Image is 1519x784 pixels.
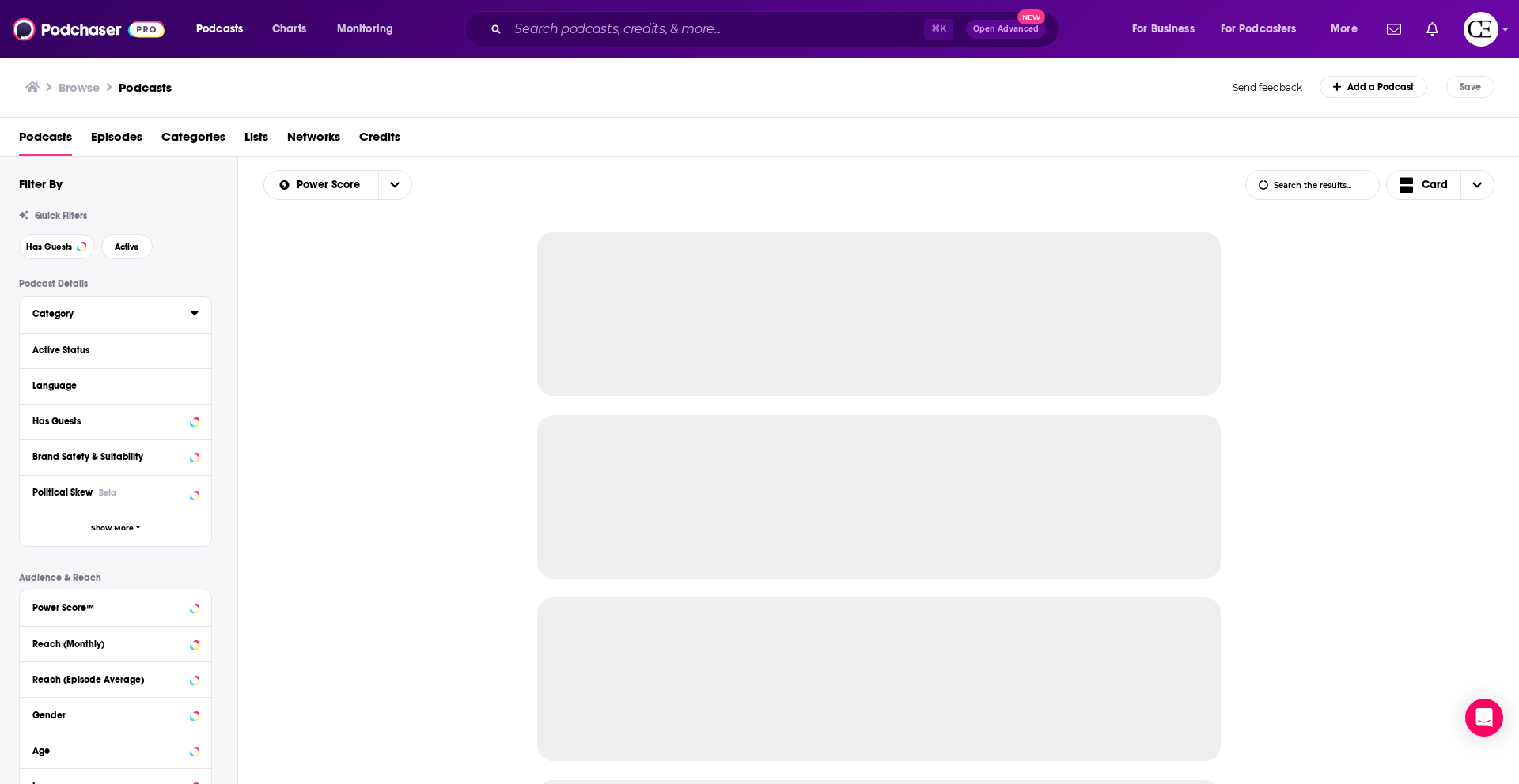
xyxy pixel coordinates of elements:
button: Show profile menu [1464,12,1498,47]
div: Search podcasts, credits, & more... [479,11,1074,47]
div: Beta [99,488,116,498]
button: Has Guests [19,234,95,259]
button: open menu [1320,17,1377,42]
div: Category [32,308,180,319]
a: Show notifications dropdown [1420,16,1445,43]
a: Charts [262,17,316,42]
h2: Choose List sort [263,170,412,200]
a: Add a Podcast [1320,76,1428,98]
span: New [1017,9,1046,24]
span: Show More [91,524,134,533]
button: Brand Safety & Suitability [32,447,199,466]
button: Active Status [32,340,199,360]
a: Episodes [91,124,142,156]
button: Category [32,303,191,323]
button: Show More [20,511,211,546]
button: Political SkewBeta [32,482,199,502]
span: Charts [272,18,306,40]
span: Logged in as cozyearthaudio [1464,12,1498,47]
span: Power Score [297,179,366,190]
p: Podcast Details [19,278,212,289]
a: Categories [161,124,225,156]
a: Podcasts [119,80,172,95]
span: ⌘ K [924,19,953,40]
h2: Filter By [19,176,63,191]
button: open menu [326,17,414,42]
span: More [1331,18,1358,40]
button: Power Score™ [32,597,199,616]
div: Age [32,745,185,756]
a: Podcasts [19,124,72,156]
div: Power Score™ [32,602,185,613]
a: Credits [359,124,400,156]
h3: Browse [59,80,100,95]
input: Search podcasts, credits, & more... [508,17,924,42]
span: Open Advanced [973,25,1039,33]
button: Reach (Episode Average) [32,669,199,688]
div: Reach (Episode Average) [32,674,185,685]
div: Open Intercom Messenger [1465,699,1503,737]
button: Gender [32,704,199,724]
span: Active [115,243,139,251]
p: Audience & Reach [19,572,212,583]
button: open menu [1210,17,1320,42]
a: Show notifications dropdown [1381,16,1407,43]
button: Active [101,234,153,259]
span: Monitoring [337,18,393,40]
button: open menu [264,179,378,190]
button: Save [1446,76,1494,98]
span: Quick Filters [35,210,87,221]
img: User Profile [1464,12,1498,47]
a: Lists [244,124,268,156]
img: Podchaser - Follow, Share and Rate Podcasts [13,14,165,44]
div: Reach (Monthly) [32,639,185,650]
div: Has Guests [32,416,185,427]
div: Active Status [32,345,188,356]
button: Language [32,375,199,395]
button: Send feedback [1228,81,1307,94]
a: Networks [287,124,340,156]
button: Age [32,740,199,759]
span: Card [1422,179,1448,190]
button: open menu [1121,17,1214,42]
span: Podcasts [196,18,243,40]
button: open menu [378,171,411,199]
div: Gender [32,710,185,721]
button: Open AdvancedNew [966,20,1046,39]
button: open menu [185,17,263,42]
span: For Podcasters [1221,18,1297,40]
button: Has Guests [32,411,199,431]
div: Brand Safety & Suitability [32,451,185,462]
button: Reach (Monthly) [32,633,199,653]
div: Language [32,380,188,391]
button: Choose View [1386,170,1495,200]
span: Has Guests [26,243,72,251]
span: Political Skew [32,487,93,498]
span: For Business [1132,18,1195,40]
